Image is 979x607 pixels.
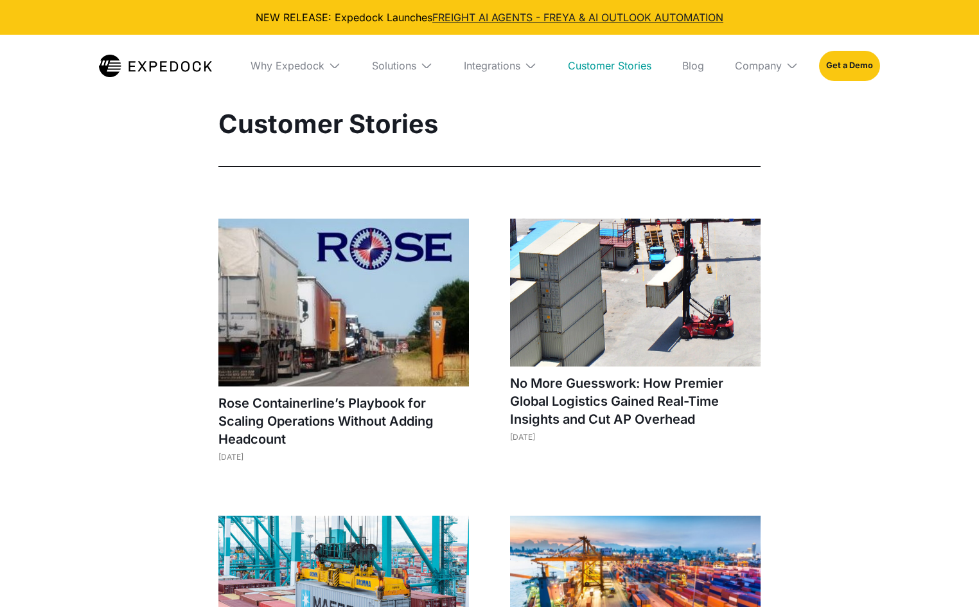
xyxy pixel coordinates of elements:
[432,11,723,24] a: FREIGHT AI AGENTS - FREYA & AI OUTLOOK AUTOMATION
[218,394,469,448] h1: Rose Containerline’s Playbook for Scaling Operations Without Adding Headcount
[464,59,520,72] div: Integrations
[672,35,714,96] a: Blog
[10,10,969,24] div: NEW RELEASE: Expedock Launches
[510,432,761,442] div: [DATE]
[218,108,761,140] h1: Customer Stories
[819,51,880,80] a: Get a Demo
[372,59,416,72] div: Solutions
[510,374,761,428] h1: No More Guesswork: How Premier Global Logistics Gained Real-Time Insights and Cut AP Overhead
[558,35,662,96] a: Customer Stories
[218,452,469,462] div: [DATE]
[510,219,761,455] a: No More Guesswork: How Premier Global Logistics Gained Real-Time Insights and Cut AP Overhead[DATE]
[218,219,469,475] a: Rose Containerline’s Playbook for Scaling Operations Without Adding Headcount[DATE]
[735,59,782,72] div: Company
[251,59,324,72] div: Why Expedock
